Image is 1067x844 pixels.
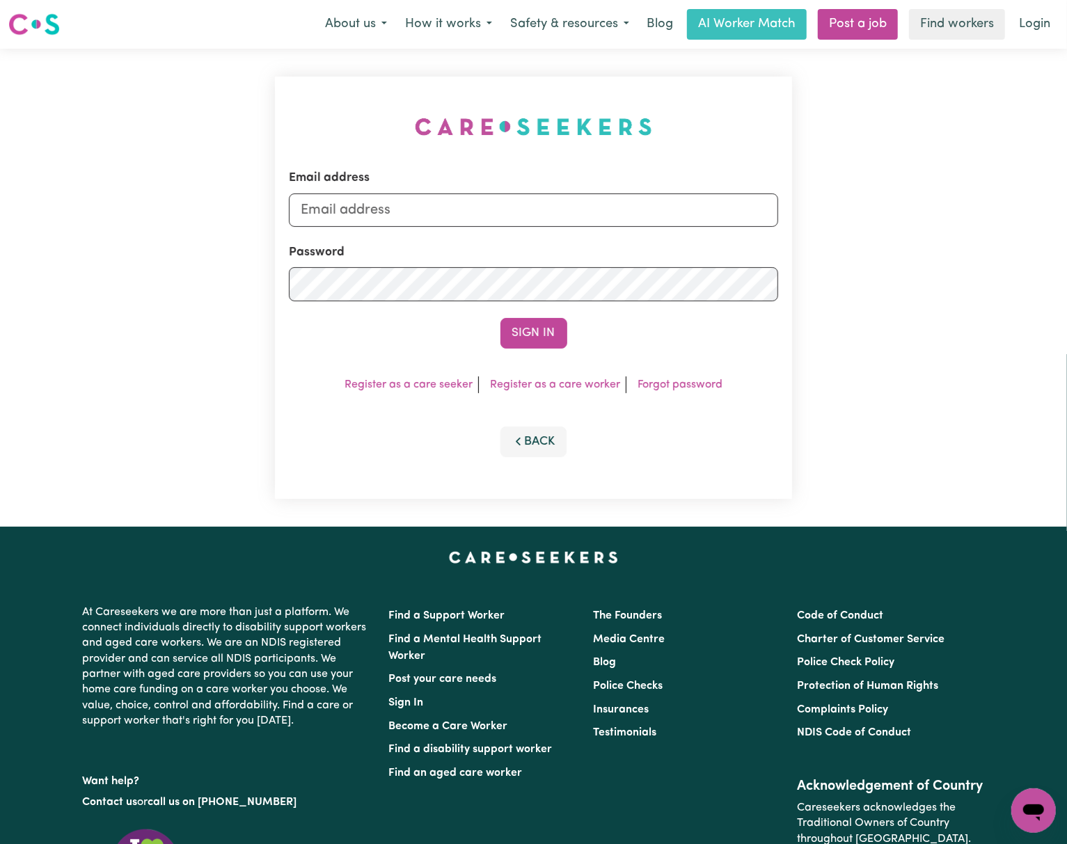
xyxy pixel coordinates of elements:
[797,704,888,715] a: Complaints Policy
[449,552,618,563] a: Careseekers home page
[8,12,60,37] img: Careseekers logo
[818,9,898,40] a: Post a job
[687,9,807,40] a: AI Worker Match
[797,657,894,668] a: Police Check Policy
[797,680,938,692] a: Protection of Human Rights
[1011,9,1059,40] a: Login
[593,657,616,668] a: Blog
[396,10,501,39] button: How it works
[797,634,945,645] a: Charter of Customer Service
[501,10,638,39] button: Safety & resources
[909,9,1005,40] a: Find workers
[83,599,372,735] p: At Careseekers we are more than just a platform. We connect individuals directly to disability su...
[593,727,656,738] a: Testimonials
[289,244,345,262] label: Password
[8,8,60,40] a: Careseekers logo
[389,610,505,621] a: Find a Support Worker
[593,704,649,715] a: Insurances
[389,634,542,662] a: Find a Mental Health Support Worker
[83,768,372,789] p: Want help?
[797,727,911,738] a: NDIS Code of Conduct
[490,379,620,390] a: Register as a care worker
[500,318,567,349] button: Sign In
[345,379,473,390] a: Register as a care seeker
[148,797,297,808] a: call us on [PHONE_NUMBER]
[593,680,663,692] a: Police Checks
[289,169,370,187] label: Email address
[389,767,523,779] a: Find an aged care worker
[389,744,553,755] a: Find a disability support worker
[638,9,681,40] a: Blog
[797,778,984,795] h2: Acknowledgement of Country
[389,721,508,732] a: Become a Care Worker
[593,610,662,621] a: The Founders
[289,193,778,227] input: Email address
[593,634,665,645] a: Media Centre
[389,697,424,708] a: Sign In
[1011,788,1056,833] iframe: Button to launch messaging window
[83,789,372,815] p: or
[83,797,138,808] a: Contact us
[389,674,497,685] a: Post your care needs
[797,610,883,621] a: Code of Conduct
[500,427,567,457] button: Back
[638,379,722,390] a: Forgot password
[316,10,396,39] button: About us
